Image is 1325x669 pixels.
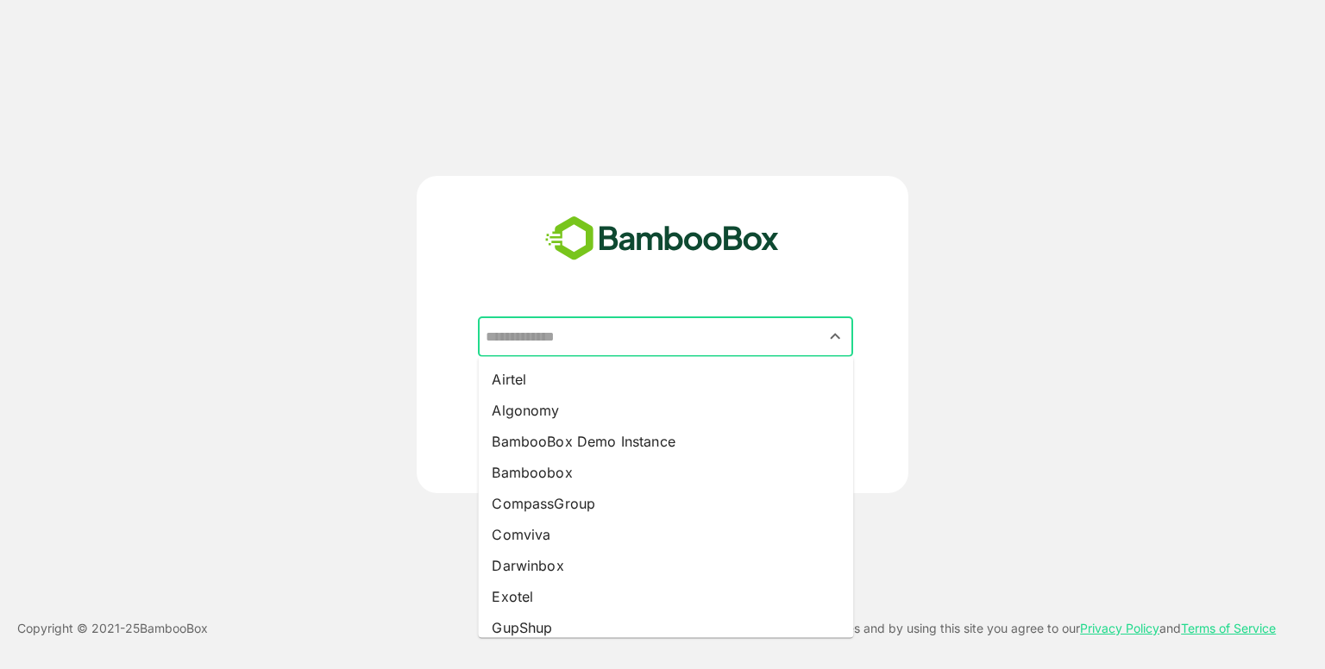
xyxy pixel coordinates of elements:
[478,426,853,457] li: BambooBox Demo Instance
[824,325,847,348] button: Close
[1181,621,1276,635] a: Terms of Service
[478,364,853,395] li: Airtel
[478,550,853,581] li: Darwinbox
[478,581,853,612] li: Exotel
[738,618,1276,639] p: This site uses cookies and by using this site you agree to our and
[478,519,853,550] li: Comviva
[17,618,208,639] p: Copyright © 2021- 25 BambooBox
[1080,621,1159,635] a: Privacy Policy
[536,210,788,267] img: bamboobox
[478,612,853,643] li: GupShup
[478,457,853,488] li: Bamboobox
[478,395,853,426] li: Algonomy
[478,488,853,519] li: CompassGroup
